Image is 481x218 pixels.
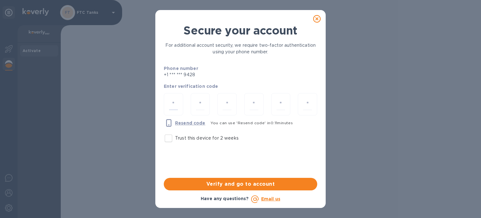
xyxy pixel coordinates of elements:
[164,42,317,55] p: For additional account security, we require two-factor authentication using your phone number.
[175,135,239,141] p: Trust this device for 2 weeks
[201,196,249,201] b: Have any questions?
[261,196,280,201] a: Email us
[210,120,293,125] span: You can use 'Resend code' in 0 : 11 minutes
[164,66,198,71] b: Phone number
[164,83,317,89] p: Enter verification code
[164,24,317,37] h1: Secure your account
[175,120,205,125] u: Resend code
[169,180,312,188] span: Verify and go to account
[164,178,317,190] button: Verify and go to account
